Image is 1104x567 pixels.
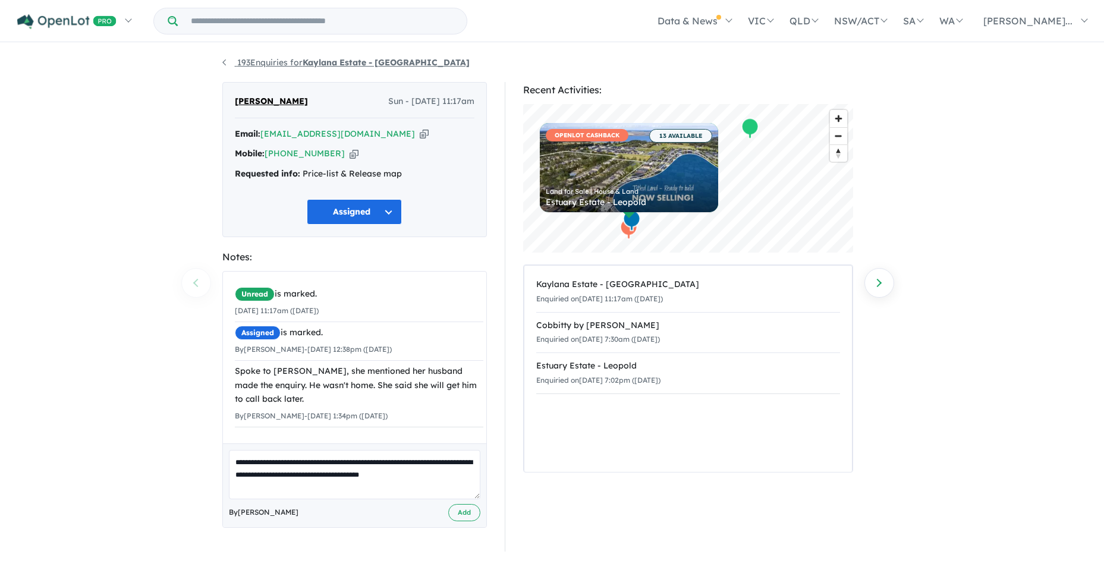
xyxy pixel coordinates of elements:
[523,82,853,98] div: Recent Activities:
[448,504,480,521] button: Add
[307,199,402,225] button: Assigned
[546,129,628,141] span: OPENLOT CASHBACK
[222,249,487,265] div: Notes:
[546,188,712,195] div: Land for Sale | House & Land
[536,352,840,394] a: Estuary Estate - LeopoldEnquiried on[DATE] 7:02pm ([DATE])
[235,326,281,340] span: Assigned
[830,127,847,144] button: Zoom out
[17,14,117,29] img: Openlot PRO Logo White
[622,210,640,232] div: Map marker
[536,312,840,354] a: Cobbitty by [PERSON_NAME]Enquiried on[DATE] 7:30am ([DATE])
[540,123,718,212] a: OPENLOT CASHBACK 13 AVAILABLE Land for Sale | House & Land Estuary Estate - Leopold
[180,8,464,34] input: Try estate name, suburb, builder or developer
[536,319,840,333] div: Cobbitty by [PERSON_NAME]
[235,364,483,407] div: Spoke to [PERSON_NAME], she mentioned her husband made the enquiry. He wasn't home. She said she ...
[649,129,712,143] span: 13 AVAILABLE
[536,294,663,303] small: Enquiried on [DATE] 11:17am ([DATE])
[235,306,319,315] small: [DATE] 11:17am ([DATE])
[222,56,882,70] nav: breadcrumb
[619,218,637,240] div: Map marker
[983,15,1072,27] span: [PERSON_NAME]...
[229,506,298,518] span: By [PERSON_NAME]
[536,376,660,385] small: Enquiried on [DATE] 7:02pm ([DATE])
[830,128,847,144] span: Zoom out
[350,147,358,160] button: Copy
[235,411,388,420] small: By [PERSON_NAME] - [DATE] 1:34pm ([DATE])
[235,287,483,301] div: is marked.
[388,94,474,109] span: Sun - [DATE] 11:17am
[546,198,712,206] div: Estuary Estate - Leopold
[265,148,345,159] a: [PHONE_NUMBER]
[303,57,470,68] strong: Kaylana Estate - [GEOGRAPHIC_DATA]
[222,57,470,68] a: 193Enquiries forKaylana Estate - [GEOGRAPHIC_DATA]
[830,145,847,162] span: Reset bearing to north
[235,94,308,109] span: [PERSON_NAME]
[235,287,275,301] span: Unread
[235,345,392,354] small: By [PERSON_NAME] - [DATE] 12:38pm ([DATE])
[235,168,300,179] strong: Requested info:
[235,128,260,139] strong: Email:
[420,128,429,140] button: Copy
[536,278,840,292] div: Kaylana Estate - [GEOGRAPHIC_DATA]
[830,144,847,162] button: Reset bearing to north
[523,104,853,253] canvas: Map
[235,326,483,340] div: is marked.
[830,110,847,127] button: Zoom in
[536,335,660,344] small: Enquiried on [DATE] 7:30am ([DATE])
[260,128,415,139] a: [EMAIL_ADDRESS][DOMAIN_NAME]
[235,148,265,159] strong: Mobile:
[741,118,759,140] div: Map marker
[536,359,840,373] div: Estuary Estate - Leopold
[235,167,474,181] div: Price-list & Release map
[536,272,840,313] a: Kaylana Estate - [GEOGRAPHIC_DATA]Enquiried on[DATE] 11:17am ([DATE])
